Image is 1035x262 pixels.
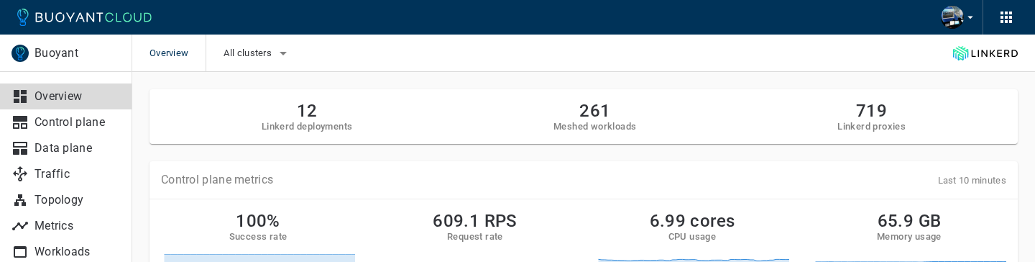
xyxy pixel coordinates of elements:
[650,211,735,231] h2: 6.99 cores
[433,211,517,231] h2: 609.1 RPS
[34,245,121,259] p: Workloads
[11,45,29,62] img: Buoyant
[34,193,121,207] p: Topology
[34,46,120,60] p: Buoyant
[837,121,906,132] h5: Linkerd proxies
[553,121,636,132] h5: Meshed workloads
[224,48,275,59] span: All clusters
[668,231,717,243] h5: CPU usage
[553,101,636,121] h2: 261
[262,101,353,121] h2: 12
[878,211,942,231] h2: 65.9 GB
[837,101,906,121] h2: 719
[149,35,206,72] span: Overview
[877,231,942,243] h5: Memory usage
[938,175,1007,186] span: Last 10 minutes
[941,6,964,29] img: Andrew Seigner
[161,173,273,187] p: Control plane metrics
[262,121,353,132] h5: Linkerd deployments
[34,89,121,104] p: Overview
[34,141,121,155] p: Data plane
[34,167,121,181] p: Traffic
[224,42,292,64] button: All clusters
[34,219,121,233] p: Metrics
[447,231,503,243] h5: Request rate
[229,231,287,243] h5: Success rate
[236,211,280,231] h2: 100%
[34,115,121,130] p: Control plane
